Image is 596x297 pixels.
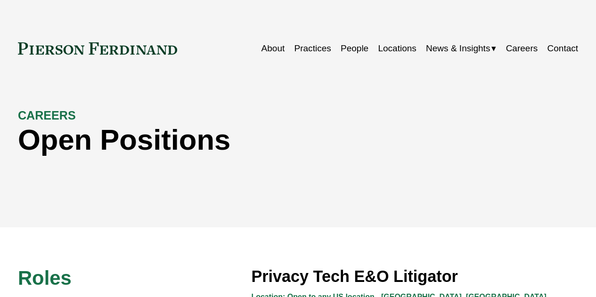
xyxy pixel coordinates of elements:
[506,40,538,57] a: Careers
[18,123,438,156] h1: Open Positions
[294,40,331,57] a: Practices
[426,40,490,56] span: News & Insights
[18,109,76,122] strong: CAREERS
[426,40,496,57] a: folder dropdown
[251,266,578,286] h3: Privacy Tech E&O Litigator
[341,40,368,57] a: People
[18,267,72,289] span: Roles
[547,40,579,57] a: Contact
[261,40,285,57] a: About
[378,40,416,57] a: Locations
